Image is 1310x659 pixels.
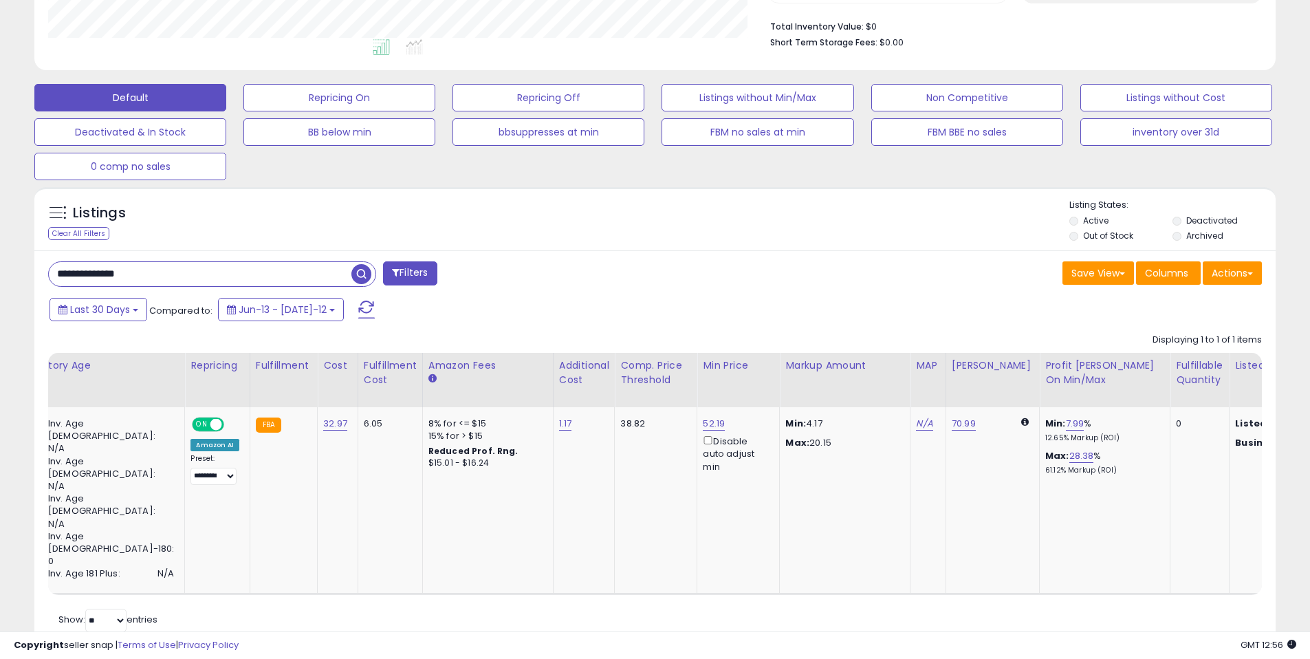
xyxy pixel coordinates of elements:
div: $15.01 - $16.24 [428,457,543,469]
button: Columns [1136,261,1201,285]
b: Min: [1045,417,1066,430]
button: FBM no sales at min [662,118,853,146]
a: 7.99 [1066,417,1084,431]
button: Filters [383,261,437,285]
button: Save View [1062,261,1134,285]
div: 8% for <= $15 [428,418,543,430]
span: 2025-08-12 12:56 GMT [1241,638,1296,651]
div: [PERSON_NAME] [952,358,1034,373]
div: Additional Cost [559,358,609,387]
a: 52.19 [703,417,725,431]
span: Inv. Age [DEMOGRAPHIC_DATA]: [48,493,174,517]
label: Active [1083,215,1109,226]
strong: Max: [785,436,809,449]
a: Privacy Policy [178,638,239,651]
span: Show: entries [58,613,157,626]
div: Comp. Price Threshold [620,358,691,387]
div: % [1045,418,1159,443]
span: Columns [1145,266,1188,280]
div: 38.82 [620,418,686,430]
button: Last 30 Days [50,298,147,321]
h5: Listings [73,204,126,223]
label: Out of Stock [1083,230,1133,241]
span: Inv. Age [DEMOGRAPHIC_DATA]-180: [48,530,174,555]
div: seller snap | | [14,639,239,652]
div: Cost [323,358,352,373]
small: Amazon Fees. [428,373,437,385]
button: Repricing Off [452,84,644,111]
a: 70.99 [952,417,976,431]
th: The percentage added to the cost of goods (COGS) that forms the calculator for Min & Max prices. [1040,353,1170,407]
span: ON [194,419,211,431]
p: 12.65% Markup (ROI) [1045,433,1159,443]
p: 20.15 [785,437,899,449]
div: Fulfillable Quantity [1176,358,1223,387]
button: Non Competitive [871,84,1063,111]
div: Clear All Filters [48,227,109,240]
strong: Copyright [14,638,64,651]
div: Preset: [190,454,239,485]
button: Listings without Min/Max [662,84,853,111]
button: Repricing On [243,84,435,111]
span: Compared to: [149,304,212,317]
p: 61.12% Markup (ROI) [1045,466,1159,475]
span: N/A [157,568,174,580]
span: Last 30 Days [70,303,130,316]
span: N/A [48,480,65,493]
span: N/A [48,442,65,455]
a: 32.97 [323,417,347,431]
button: Jun-13 - [DATE]-12 [218,298,344,321]
b: Max: [1045,449,1069,462]
a: N/A [916,417,932,431]
div: Repricing [190,358,243,373]
button: 0 comp no sales [34,153,226,180]
a: 1.17 [559,417,572,431]
div: Fulfillment [256,358,312,373]
div: Inventory Age [21,358,179,373]
p: Listing States: [1069,199,1276,212]
span: 0 [48,555,54,568]
label: Archived [1186,230,1223,241]
b: Reduced Prof. Rng. [428,445,518,457]
button: Actions [1203,261,1262,285]
div: Fulfillment Cost [364,358,417,387]
button: Default [34,84,226,111]
strong: Min: [785,417,806,430]
div: 15% for > $15 [428,430,543,442]
div: Displaying 1 to 1 of 1 items [1153,334,1262,347]
div: Min Price [703,358,774,373]
div: Amazon Fees [428,358,547,373]
button: Listings without Cost [1080,84,1272,111]
li: $0 [770,17,1252,34]
span: Jun-13 - [DATE]-12 [239,303,327,316]
b: Total Inventory Value: [770,21,864,32]
span: N/A [48,518,65,530]
b: Short Term Storage Fees: [770,36,877,48]
b: Listed Price: [1235,417,1298,430]
a: 28.38 [1069,449,1094,463]
div: 6.05 [364,418,412,430]
button: inventory over 31d [1080,118,1272,146]
span: Inv. Age [DEMOGRAPHIC_DATA]: [48,455,174,480]
button: BB below min [243,118,435,146]
div: MAP [916,358,939,373]
button: FBM BBE no sales [871,118,1063,146]
span: Inv. Age [DEMOGRAPHIC_DATA]: [48,418,174,442]
small: FBA [256,418,281,433]
span: $0.00 [880,36,904,49]
p: 4.17 [785,418,899,430]
div: 0 [1176,418,1219,430]
button: bbsuppresses at min [452,118,644,146]
a: Terms of Use [118,638,176,651]
span: Inv. Age 181 Plus: [48,568,120,580]
div: Markup Amount [785,358,904,373]
span: OFF [222,419,244,431]
div: Profit [PERSON_NAME] on Min/Max [1045,358,1164,387]
div: Amazon AI [190,439,239,451]
button: Deactivated & In Stock [34,118,226,146]
div: Disable auto adjust min [703,433,769,473]
div: % [1045,450,1159,475]
label: Deactivated [1186,215,1238,226]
